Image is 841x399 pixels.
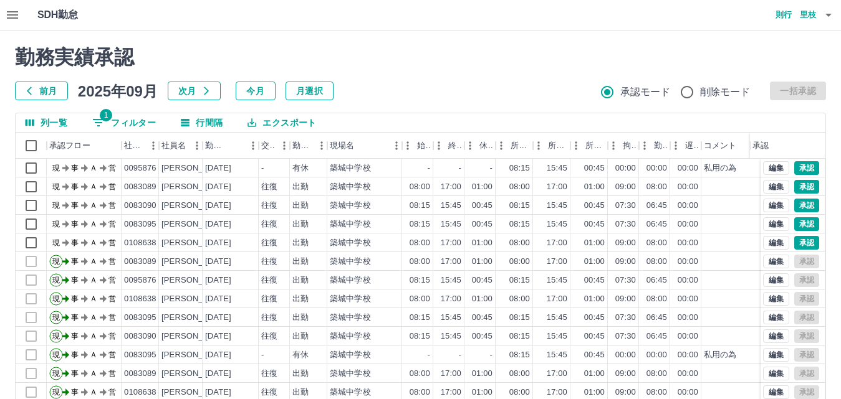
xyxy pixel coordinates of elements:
div: 08:15 [509,349,530,361]
div: 15:45 [441,331,461,342]
div: [DATE] [205,256,231,268]
div: 08:00 [509,368,530,380]
div: 08:15 [410,218,430,230]
text: 事 [71,238,79,247]
div: 08:00 [410,293,430,305]
div: [DATE] [205,181,231,193]
div: 00:45 [584,331,605,342]
text: 現 [52,294,60,303]
button: 編集 [763,273,789,287]
div: 01:00 [584,293,605,305]
div: [PERSON_NAME] [161,331,229,342]
div: 0083090 [124,331,156,342]
div: 出勤 [292,275,309,286]
div: 出勤 [292,256,309,268]
text: 事 [71,182,79,191]
div: 08:00 [509,237,530,249]
div: 00:45 [472,218,493,230]
div: 08:00 [509,293,530,305]
div: 出勤 [292,331,309,342]
text: 現 [52,313,60,322]
button: 編集 [763,292,789,306]
div: 勤務区分 [292,133,312,159]
div: 0083095 [124,312,156,324]
text: Ａ [90,350,97,359]
div: 07:30 [615,331,636,342]
text: 事 [71,201,79,210]
div: 承認フロー [49,133,90,159]
div: 00:00 [678,237,698,249]
text: 営 [108,276,116,284]
div: 私用の為 [704,162,737,174]
div: - [490,162,493,174]
button: 編集 [763,236,789,250]
div: 往復 [261,200,277,212]
div: 所定休憩 [585,133,605,159]
div: 00:00 [678,275,698,286]
div: [DATE] [205,162,231,174]
div: 所定終業 [548,133,568,159]
div: 0083095 [124,349,156,361]
div: 08:00 [646,256,667,268]
div: 15:45 [441,200,461,212]
div: 往復 [261,368,277,380]
div: 06:45 [646,312,667,324]
div: 出勤 [292,237,309,249]
div: 08:15 [509,331,530,342]
text: 営 [108,294,116,303]
div: 08:15 [509,200,530,212]
div: 00:00 [646,349,667,361]
h5: 2025年09月 [78,82,158,100]
div: [PERSON_NAME] [161,162,229,174]
div: 往復 [261,275,277,286]
div: 勤務日 [205,133,226,159]
div: 15:45 [441,312,461,324]
button: 編集 [763,217,789,231]
div: - [428,162,430,174]
button: メニュー [188,136,206,155]
div: [DATE] [205,200,231,212]
div: 終業 [448,133,462,159]
div: 08:00 [410,256,430,268]
div: 築城中学校 [330,162,371,174]
div: 出勤 [292,312,309,324]
text: 営 [108,238,116,247]
div: 17:00 [441,293,461,305]
text: 事 [71,332,79,340]
div: 06:45 [646,218,667,230]
div: 私用の為 [704,349,737,361]
div: 08:00 [410,237,430,249]
button: 編集 [763,385,789,399]
div: 0083089 [124,368,156,380]
div: 17:00 [547,256,567,268]
text: 現 [52,164,60,172]
div: 出勤 [292,181,309,193]
div: 01:00 [472,256,493,268]
div: 社員名 [161,133,186,159]
button: 月選択 [286,82,334,100]
div: 15:45 [547,200,567,212]
div: 15:45 [547,275,567,286]
button: メニュー [244,136,262,155]
div: 往復 [261,312,277,324]
div: 08:15 [509,275,530,286]
div: 08:00 [646,293,667,305]
button: エクスポート [238,113,326,132]
div: [DATE] [205,293,231,305]
text: Ａ [90,313,97,322]
button: 編集 [763,199,789,212]
div: 01:00 [584,256,605,268]
div: 17:00 [547,181,567,193]
button: メニュー [275,136,294,155]
div: 築城中学校 [330,331,371,342]
div: [PERSON_NAME] [161,368,229,380]
div: [PERSON_NAME] [161,256,229,268]
div: [PERSON_NAME] [161,312,229,324]
div: 17:00 [547,237,567,249]
text: 現 [52,201,60,210]
div: 所定休憩 [570,133,608,159]
div: 0083090 [124,200,156,212]
div: - [428,349,430,361]
div: 遅刻等 [685,133,699,159]
div: 00:00 [678,218,698,230]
